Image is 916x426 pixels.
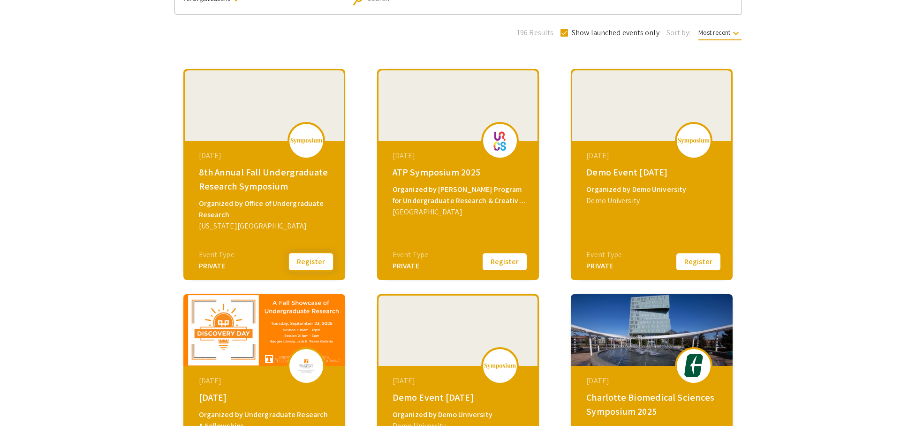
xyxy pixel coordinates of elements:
div: Organized by Demo University [393,409,526,420]
img: logo_v2.png [484,363,516,369]
div: [DATE] [199,150,332,161]
div: Event Type [199,249,235,260]
img: biomedical-sciences2025_eventCoverPhoto_f0c029__thumb.jpg [571,294,733,366]
span: Most recent [698,28,742,40]
img: logo_v2.png [290,137,323,144]
div: PRIVATE [393,260,428,272]
img: logo_v2.png [677,137,710,144]
div: Event Type [393,249,428,260]
div: Organized by [PERSON_NAME] Program for Undergraduate Research & Creative Scholarship [393,184,526,206]
img: discovery-day-2025_eventCoverPhoto_44667f__thumb.png [183,294,345,366]
div: Charlotte Biomedical Sciences Symposium 2025 [586,390,719,418]
span: Sort by: [666,27,691,38]
div: PRIVATE [586,260,622,272]
img: biomedical-sciences2025_eventLogo_e7ea32_.png [680,354,708,377]
div: Organized by Office of Undergraduate Research [199,198,332,221]
button: Register [675,252,722,272]
div: [DATE] [586,375,719,387]
div: Event Type [586,249,622,260]
img: atp2025_eventLogo_56bb79_.png [486,129,514,152]
div: ATP Symposium 2025 [393,165,526,179]
div: [DATE] [199,375,332,387]
div: 8th Annual Fall Undergraduate Research Symposium [199,165,332,193]
div: [US_STATE][GEOGRAPHIC_DATA] [199,221,332,232]
div: PRIVATE [199,260,235,272]
div: [DATE] [586,150,719,161]
div: Demo Event [DATE] [393,390,526,404]
div: [DATE] [393,150,526,161]
div: [GEOGRAPHIC_DATA] [393,206,526,218]
span: 196 Results [517,27,553,38]
div: [DATE] [199,390,332,404]
iframe: Chat [7,384,40,419]
button: Most recent [691,24,749,41]
button: Register [288,252,334,272]
span: Show launched events only [572,27,659,38]
mat-icon: keyboard_arrow_down [730,28,742,39]
div: [DATE] [393,375,526,387]
div: Organized by Demo University [586,184,719,195]
img: discovery-day-2025_eventLogo_8ba5b6_.png [292,354,320,377]
div: Demo University [586,195,719,206]
button: Register [481,252,528,272]
div: Demo Event [DATE] [586,165,719,179]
